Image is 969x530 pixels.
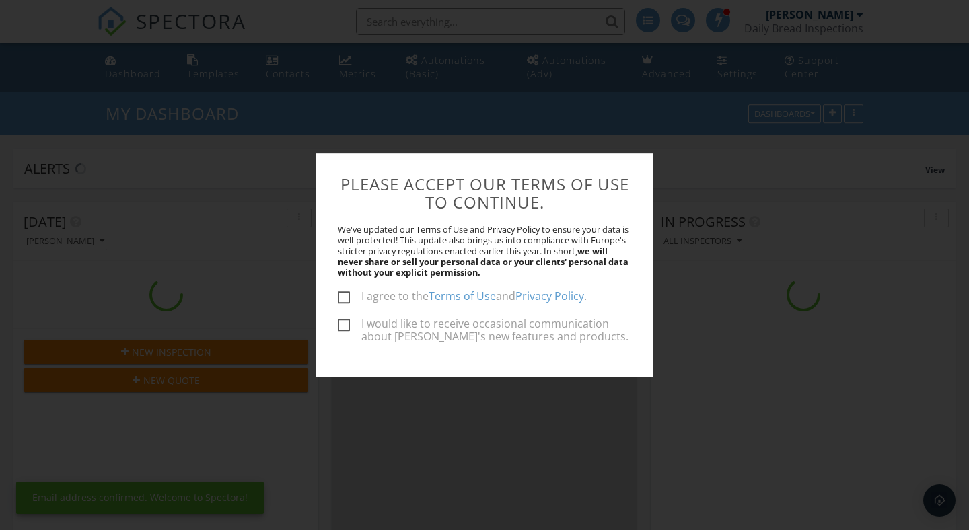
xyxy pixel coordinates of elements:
strong: we will never share or sell your personal data or your clients' personal data without your explic... [338,245,629,278]
h3: Please accept our Terms of Use to continue. [338,175,631,211]
a: Terms of Use [429,289,496,303]
a: Privacy Policy [515,289,584,303]
p: We've updated our Terms of Use and Privacy Policy to ensure your data is well-protected! This upd... [338,224,631,278]
label: I would like to receive occasional communication about [PERSON_NAME]'s new features and products. [338,317,631,334]
label: I agree to the and . [338,290,587,307]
